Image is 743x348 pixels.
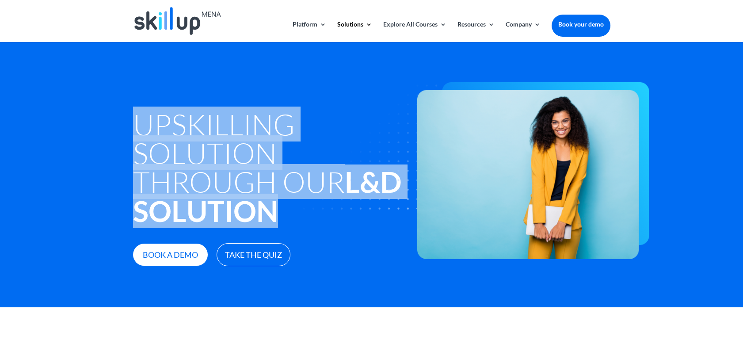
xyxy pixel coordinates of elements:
[337,21,372,42] a: Solutions
[293,21,326,42] a: Platform
[457,21,495,42] a: Resources
[134,7,221,35] img: Skillup Mena
[133,110,409,230] h1: Upskilling Solution through Our
[506,21,541,42] a: Company
[699,306,743,348] iframe: Chat Widget
[552,15,610,34] a: Book your demo
[133,164,402,228] strong: L&D Solution
[274,82,649,260] img: increase employee retention - Skillup
[133,244,208,266] a: Book a demo
[217,243,290,267] a: Take The Quiz
[383,21,446,42] a: Explore All Courses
